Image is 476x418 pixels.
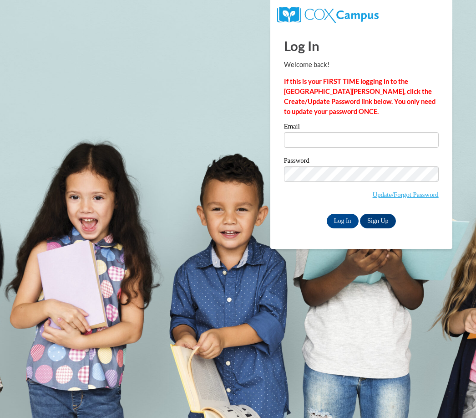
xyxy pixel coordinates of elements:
a: Sign Up [360,214,395,228]
strong: If this is your FIRST TIME logging in to the [GEOGRAPHIC_DATA][PERSON_NAME], click the Create/Upd... [284,77,435,115]
a: Update/Forgot Password [373,191,439,198]
label: Password [284,157,439,166]
input: Log In [327,214,359,228]
h1: Log In [284,36,439,55]
img: COX Campus [277,7,379,23]
p: Welcome back! [284,60,439,70]
a: COX Campus [277,10,379,18]
label: Email [284,123,439,132]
